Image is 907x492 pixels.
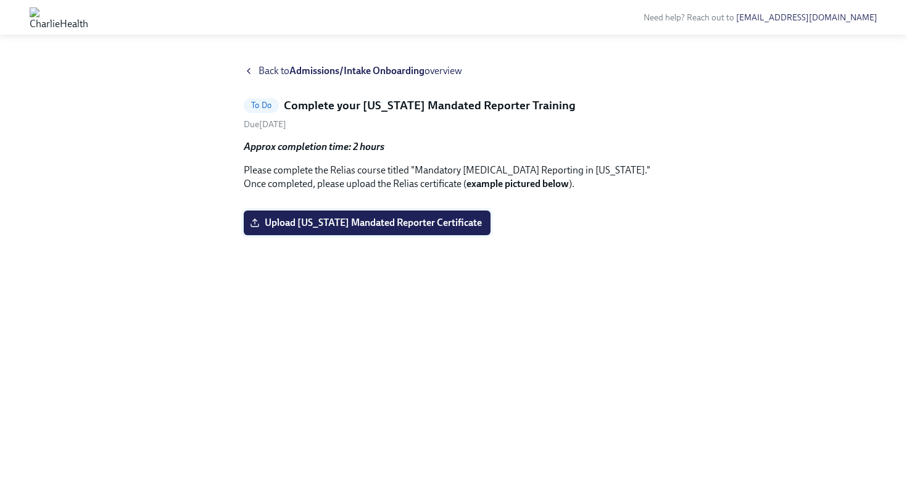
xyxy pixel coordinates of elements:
span: Friday, October 3rd 2025, 9:00 am [244,119,286,130]
span: Upload [US_STATE] Mandated Reporter Certificate [252,217,482,229]
h5: Complete your [US_STATE] Mandated Reporter Training [284,98,576,114]
strong: Admissions/Intake Onboarding [289,65,425,77]
strong: Approx completion time: 2 hours [244,141,384,152]
a: [EMAIL_ADDRESS][DOMAIN_NAME] [736,12,877,23]
p: Please complete the Relias course titled "Mandatory [MEDICAL_DATA] Reporting in [US_STATE]." Once... [244,164,663,191]
span: Need help? Reach out to [644,12,877,23]
a: Back toAdmissions/Intake Onboardingoverview [244,64,663,78]
strong: example pictured below [466,178,569,190]
label: Upload [US_STATE] Mandated Reporter Certificate [244,211,491,235]
span: To Do [244,101,279,110]
img: CharlieHealth [30,7,88,27]
span: Back to overview [259,64,462,78]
